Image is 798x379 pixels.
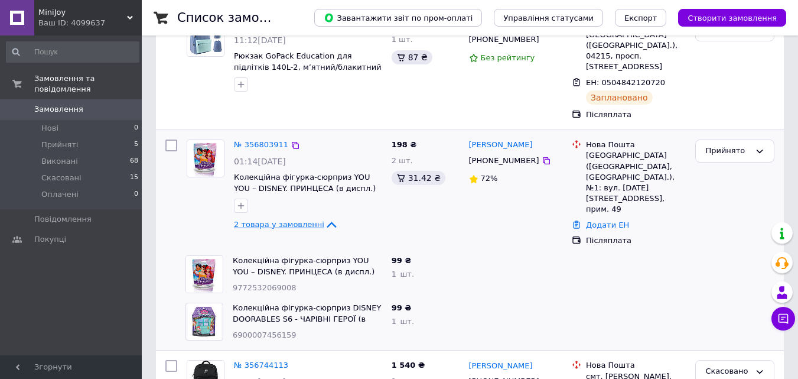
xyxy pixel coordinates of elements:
[705,145,750,157] div: Прийнято
[392,35,413,44] span: 1 шт.
[41,156,78,167] span: Виконані
[234,220,324,229] span: 2 товара у замовленні
[34,73,142,95] span: Замовлення та повідомлення
[38,18,142,28] div: Ваш ID: 4099637
[233,256,374,276] a: Колекційна фігурка-сюрприз YOU YOU – DISNEY. ПРИНЦЕСА (в диспл.)
[233,331,297,339] span: 6900007456159
[234,361,288,370] a: № 356744113
[392,361,425,370] span: 1 540 ₴
[624,14,657,22] span: Експорт
[392,171,445,185] div: 31.42 ₴
[469,140,533,151] a: [PERSON_NAME]
[586,90,653,105] div: Заплановано
[494,9,603,27] button: Управління статусами
[234,35,286,45] span: 11:12[DATE]
[234,173,376,193] a: Колекційна фігурка-сюрприз YOU YOU – DISNEY. ПРИНЦЕСА (в диспл.)
[392,156,413,165] span: 2 шт.
[187,140,224,177] img: Фото товару
[481,174,498,183] span: 72%
[771,307,795,331] button: Чат з покупцем
[234,157,286,166] span: 01:14[DATE]
[134,123,138,134] span: 0
[177,11,297,25] h1: Список замовлень
[38,7,127,18] span: MiniJoy
[188,303,221,340] img: Фото товару
[41,189,79,200] span: Оплачені
[392,50,432,64] div: 87 ₴
[134,189,138,200] span: 0
[41,140,78,150] span: Прийняті
[586,78,665,87] span: ЕН: 0504842120720
[586,235,686,246] div: Післяплата
[392,270,414,278] span: 1 шт.
[586,140,686,150] div: Нова Пошта
[586,221,629,229] a: Додати ЕН
[467,32,542,47] div: [PHONE_NUMBER]
[688,14,777,22] span: Створити замовлення
[705,365,750,378] div: Скасовано
[34,104,83,115] span: Замовлення
[6,41,139,63] input: Пошук
[615,9,667,27] button: Експорт
[314,9,482,27] button: Завантажити звіт по пром-оплаті
[187,19,224,57] a: Фото товару
[234,140,288,149] a: № 356803911
[586,150,686,215] div: [GEOGRAPHIC_DATA] ([GEOGRAPHIC_DATA], [GEOGRAPHIC_DATA].), №1: вул. [DATE][STREET_ADDRESS], прим. 49
[586,109,686,120] div: Післяплата
[678,9,786,27] button: Створити замовлення
[186,256,223,293] img: Фото товару
[130,156,138,167] span: 68
[134,140,138,150] span: 5
[130,173,138,183] span: 15
[34,214,92,225] span: Повідомлення
[34,234,66,245] span: Покупці
[503,14,594,22] span: Управління статусами
[41,123,58,134] span: Нові
[392,140,417,149] span: 198 ₴
[392,303,412,312] span: 99 ₴
[187,140,224,177] a: Фото товару
[666,13,786,22] a: Створити замовлення
[469,361,533,372] a: [PERSON_NAME]
[392,256,412,265] span: 99 ₴
[481,53,535,62] span: Без рейтингу
[233,283,297,292] span: 9772532069008
[467,153,542,169] div: [PHONE_NUMBER]
[233,303,381,334] a: Колекційна фігурка-сюрприз DISNEY DOORABLES S6 - ЧАРІВНІ ГЕРОЇ (в диспл.)
[586,30,686,73] div: [GEOGRAPHIC_DATA] ([GEOGRAPHIC_DATA].), 04215, просп. [STREET_ADDRESS]
[392,317,414,326] span: 1 шт.
[234,51,382,72] a: Рюкзак GoPack Education для підлітків 140L-2, мʼятний/блакитний
[187,20,224,56] img: Фото товару
[324,12,473,23] span: Завантажити звіт по пром-оплаті
[586,360,686,371] div: Нова Пошта
[41,173,82,183] span: Скасовані
[234,220,338,229] a: 2 товара у замовленні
